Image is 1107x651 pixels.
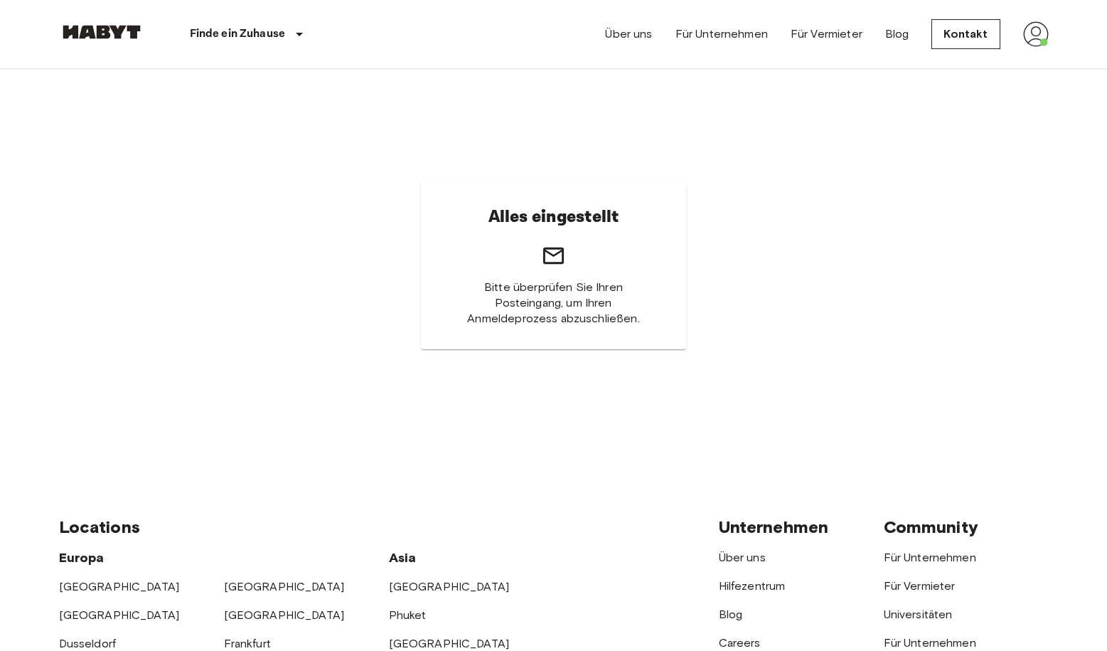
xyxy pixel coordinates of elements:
a: Hilfezentrum [719,579,786,593]
a: Frankfurt [224,637,271,650]
span: Europa [59,550,105,566]
a: Kontakt [931,19,1000,49]
a: [GEOGRAPHIC_DATA] [59,608,180,622]
img: Habyt [59,25,144,39]
a: Phuket [389,608,427,622]
a: Careers [719,636,761,650]
a: [GEOGRAPHIC_DATA] [389,580,510,593]
a: Blog [885,26,909,43]
a: Über uns [605,26,652,43]
a: Über uns [719,551,766,564]
a: Universitäten [884,608,953,621]
span: Unternehmen [719,517,829,537]
a: [GEOGRAPHIC_DATA] [224,608,345,622]
a: Blog [719,608,743,621]
span: Bitte überprüfen Sie Ihren Posteingang, um Ihren Anmeldeprozess abzuschließen. [455,280,653,327]
span: Asia [389,550,417,566]
a: Für Vermieter [791,26,862,43]
img: avatar [1023,21,1049,47]
a: Für Vermieter [884,579,956,593]
a: [GEOGRAPHIC_DATA] [389,637,510,650]
a: Dusseldorf [59,637,117,650]
h6: Alles eingestellt [488,202,619,232]
a: [GEOGRAPHIC_DATA] [224,580,345,593]
p: Finde ein Zuhause [190,26,286,43]
a: [GEOGRAPHIC_DATA] [59,580,180,593]
a: Für Unternehmen [884,551,976,564]
span: Community [884,517,978,537]
a: Für Unternehmen [675,26,768,43]
span: Locations [59,517,140,537]
a: Für Unternehmen [884,636,976,650]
